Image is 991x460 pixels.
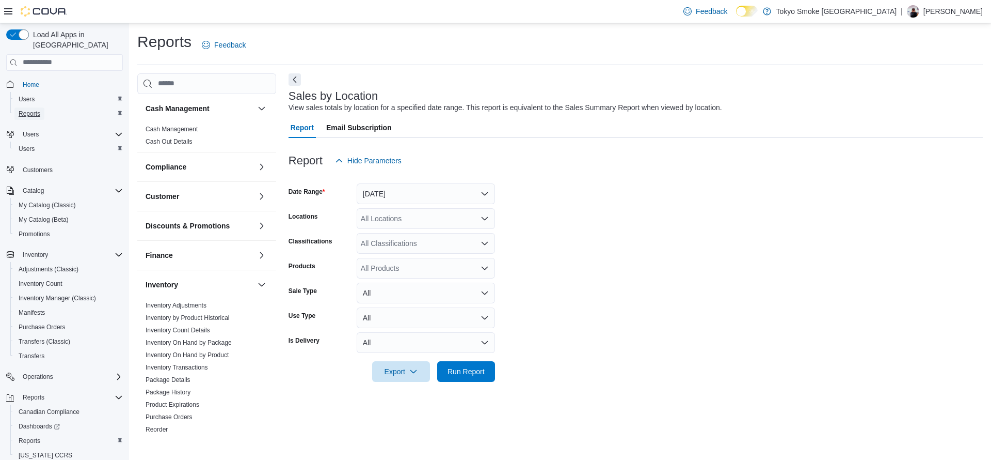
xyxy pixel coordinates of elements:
h3: Inventory [146,280,178,290]
span: Transfers [146,438,171,446]
span: Inventory Count [19,280,62,288]
span: Hide Parameters [347,156,402,166]
button: Transfers [10,349,127,363]
div: Glenn Cook [907,5,919,18]
span: Export [378,361,424,382]
button: Manifests [10,305,127,320]
a: Cash Out Details [146,138,193,145]
button: Open list of options [481,264,489,272]
button: Inventory [19,249,52,261]
span: Manifests [19,309,45,317]
a: Inventory Count [14,278,67,290]
span: Promotions [14,228,123,240]
span: Feedback [214,40,246,50]
a: Purchase Orders [14,321,70,333]
p: [PERSON_NAME] [923,5,983,18]
span: Run Report [447,366,485,377]
button: Canadian Compliance [10,405,127,419]
label: Classifications [289,237,332,246]
button: Inventory [146,280,253,290]
button: Operations [19,371,57,383]
span: Inventory Manager (Classic) [19,294,96,302]
span: Transfers [14,350,123,362]
h3: Discounts & Promotions [146,221,230,231]
button: [DATE] [357,183,495,204]
label: Date Range [289,188,325,196]
a: Package Details [146,376,190,384]
h1: Reports [137,32,191,52]
span: Product Expirations [146,401,199,409]
button: Reports [10,106,127,121]
button: Customer [255,190,268,203]
span: Feedback [696,6,727,17]
button: Run Report [437,361,495,382]
img: Cova [21,6,67,17]
span: Reports [23,393,44,402]
a: Inventory Adjustments [146,302,206,309]
button: Customer [146,191,253,202]
span: Adjustments (Classic) [19,265,78,273]
span: Operations [19,371,123,383]
a: Cash Management [146,126,198,133]
button: Discounts & Promotions [255,220,268,232]
span: Canadian Compliance [14,406,123,418]
button: Users [2,127,127,142]
span: Reports [14,108,123,120]
button: Transfers (Classic) [10,334,127,349]
button: Cash Management [146,103,253,114]
button: Next [289,73,301,86]
button: Operations [2,370,127,384]
button: All [357,332,495,353]
a: Manifests [14,306,49,319]
button: Finance [255,249,268,262]
span: Reports [19,437,40,445]
div: Cash Management [137,123,276,152]
div: Inventory [137,299,276,452]
span: Canadian Compliance [19,408,79,416]
span: Inventory by Product Historical [146,314,230,322]
span: Users [23,130,39,139]
span: Inventory Count Details [146,326,210,334]
span: Email Subscription [326,117,392,138]
label: Products [289,262,315,270]
a: Adjustments (Classic) [14,263,83,275]
span: Transfers [19,352,44,360]
a: Users [14,143,39,155]
button: Home [2,77,127,92]
a: Inventory by Product Historical [146,314,230,321]
span: Dashboards [14,420,123,433]
a: Inventory On Hand by Product [146,351,229,359]
a: Canadian Compliance [14,406,84,418]
button: Catalog [19,185,48,197]
span: My Catalog (Beta) [14,213,123,226]
button: Inventory Count [10,277,127,291]
span: Purchase Orders [14,321,123,333]
span: Operations [23,373,53,381]
span: Load All Apps in [GEOGRAPHIC_DATA] [29,29,123,50]
span: Inventory [19,249,123,261]
button: Open list of options [481,239,489,248]
span: Users [19,145,35,153]
span: Home [19,78,123,91]
a: Transfers (Classic) [14,335,74,348]
span: Reorder [146,425,168,434]
span: Package Details [146,376,190,384]
span: Promotions [19,230,50,238]
a: Users [14,93,39,105]
a: Transfers [14,350,49,362]
button: Inventory Manager (Classic) [10,291,127,305]
span: [US_STATE] CCRS [19,451,72,459]
button: My Catalog (Classic) [10,198,127,212]
label: Sale Type [289,287,317,295]
button: Compliance [255,161,268,173]
span: Transfers (Classic) [14,335,123,348]
span: My Catalog (Beta) [19,216,69,224]
button: All [357,308,495,328]
a: Purchase Orders [146,413,193,421]
a: Dashboards [10,419,127,434]
span: Customers [23,166,53,174]
button: Reports [2,390,127,405]
a: Package History [146,389,190,396]
span: Inventory On Hand by Package [146,339,232,347]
